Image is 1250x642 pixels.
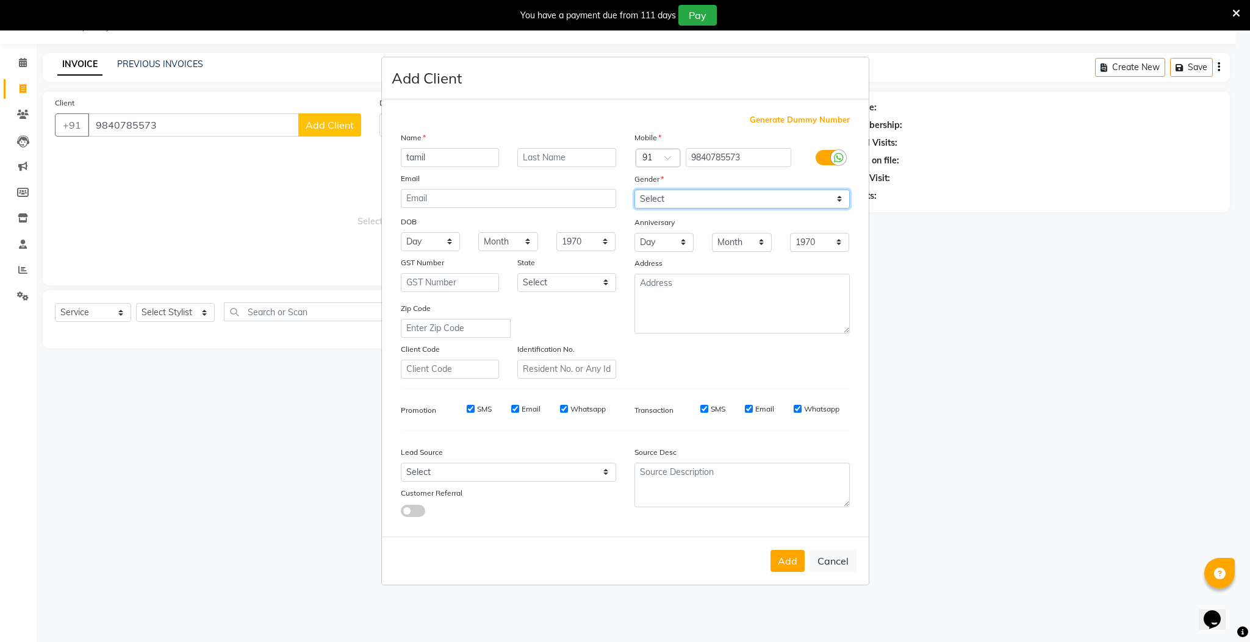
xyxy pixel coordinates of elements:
label: Zip Code [401,303,431,314]
label: DOB [401,216,417,227]
span: Generate Dummy Number [750,114,850,126]
button: Cancel [810,549,857,572]
label: Source Desc [634,447,677,458]
label: Name [401,132,426,143]
button: Pay [678,5,717,26]
h4: Add Client [392,67,462,89]
input: Last Name [517,148,616,167]
label: Transaction [634,405,673,416]
input: Enter Zip Code [401,319,511,338]
input: Client Code [401,360,500,379]
label: Promotion [401,405,436,416]
label: Identification No. [517,344,575,355]
label: SMS [477,404,492,415]
input: Mobile [686,148,791,167]
label: Email [401,173,420,184]
input: GST Number [401,273,500,292]
label: State [517,257,535,268]
iframe: chat widget [1199,593,1238,630]
label: Email [755,404,774,415]
label: Whatsapp [804,404,839,415]
label: Mobile [634,132,661,143]
label: Customer Referral [401,488,462,499]
label: Anniversary [634,217,675,228]
button: Add [770,550,805,572]
input: First Name [401,148,500,167]
label: Email [522,404,541,415]
label: Gender [634,174,664,185]
input: Email [401,189,616,208]
label: GST Number [401,257,444,268]
div: You have a payment due from 111 days [520,9,676,22]
label: Whatsapp [570,404,606,415]
label: Lead Source [401,447,443,458]
label: Client Code [401,344,440,355]
input: Resident No. or Any Id [517,360,616,379]
label: Address [634,258,663,269]
label: SMS [711,404,725,415]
